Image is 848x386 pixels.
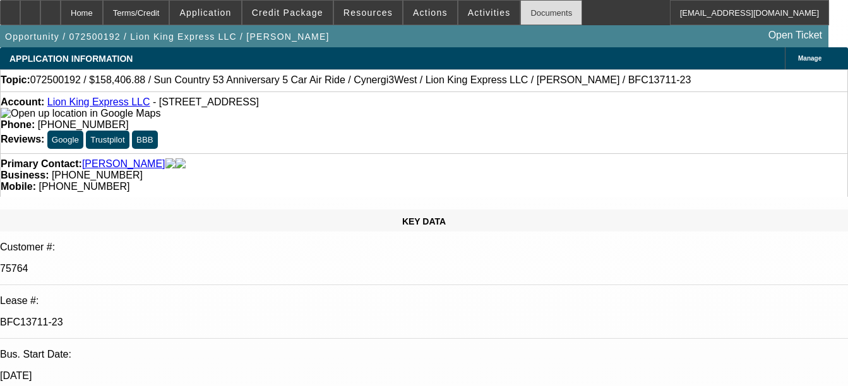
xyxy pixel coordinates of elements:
img: Open up location in Google Maps [1,108,160,119]
button: Activities [458,1,520,25]
span: APPLICATION INFORMATION [9,54,133,64]
span: Credit Package [252,8,323,18]
strong: Account: [1,96,44,107]
a: Lion King Express LLC [47,96,150,107]
span: Manage [798,55,821,62]
a: Open Ticket [763,25,827,46]
span: Opportunity / 072500192 / Lion King Express LLC / [PERSON_NAME] [5,32,330,42]
strong: Business: [1,170,49,180]
span: Resources [343,8,393,18]
button: Resources [334,1,402,25]
strong: Phone: [1,119,35,130]
button: Google [47,131,83,149]
a: View Google Maps [1,108,160,119]
span: 072500192 / $158,406.88 / Sun Country 53 Anniversary 5 Car Air Ride / Cynergi3West / Lion King Ex... [30,74,691,86]
img: linkedin-icon.png [176,158,186,170]
button: Application [170,1,241,25]
span: [PHONE_NUMBER] [38,119,129,130]
strong: Topic: [1,74,30,86]
button: BBB [132,131,158,149]
a: [PERSON_NAME] [82,158,165,170]
strong: Reviews: [1,134,44,144]
img: facebook-icon.png [165,158,176,170]
button: Trustpilot [86,131,129,149]
span: [PHONE_NUMBER] [39,181,129,192]
strong: Primary Contact: [1,158,82,170]
span: Application [179,8,231,18]
button: Credit Package [242,1,333,25]
span: Activities [468,8,511,18]
span: KEY DATA [402,216,446,226]
span: Actions [413,8,448,18]
span: - [STREET_ADDRESS] [153,96,259,107]
strong: Mobile: [1,181,36,192]
button: Actions [403,1,457,25]
span: [PHONE_NUMBER] [52,170,143,180]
